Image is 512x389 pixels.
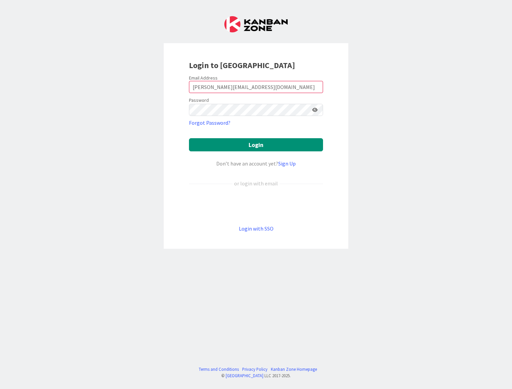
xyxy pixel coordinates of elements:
[242,366,267,372] a: Privacy Policy
[232,179,280,187] div: or login with email
[271,366,317,372] a: Kanban Zone Homepage
[199,366,239,372] a: Terms and Conditions
[189,97,209,104] label: Password
[189,138,323,151] button: Login
[189,75,218,81] label: Email Address
[186,199,326,213] iframe: Kirjaudu Google-tilillä -painike
[278,160,296,167] a: Sign Up
[239,225,274,232] a: Login with SSO
[189,60,295,70] b: Login to [GEOGRAPHIC_DATA]
[189,119,230,127] a: Forgot Password?
[189,199,323,213] div: Kirjaudu Google-tilillä. Avautuu uudelle välilehdelle
[226,373,263,378] a: [GEOGRAPHIC_DATA]
[195,372,317,379] div: © LLC 2017- 2025 .
[189,159,323,168] div: Don’t have an account yet?
[224,16,288,32] img: Kanban Zone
